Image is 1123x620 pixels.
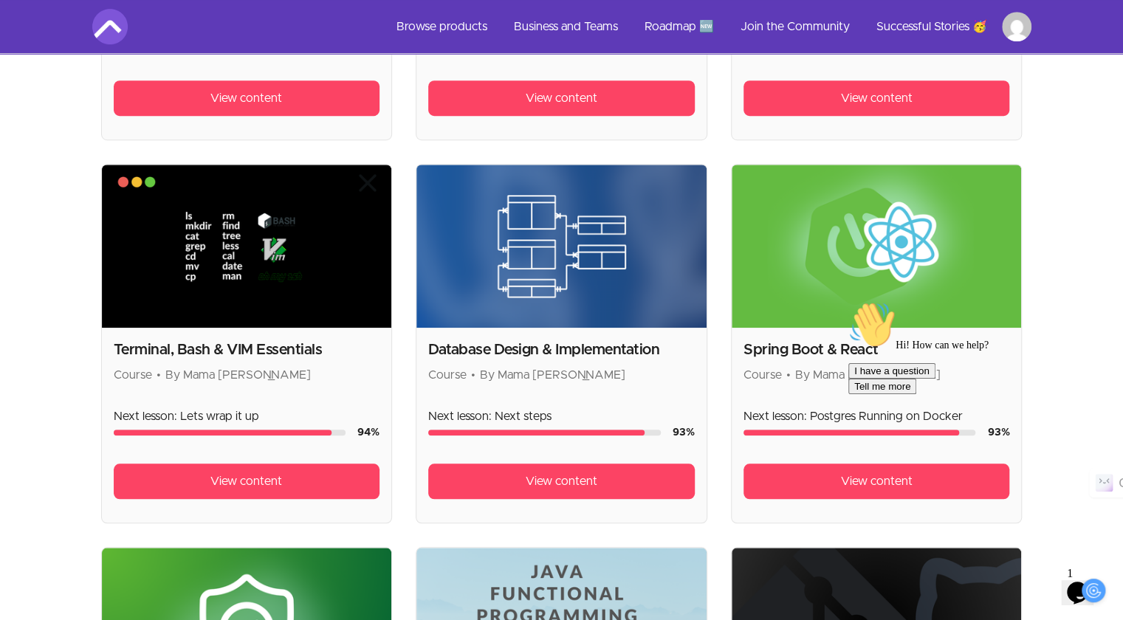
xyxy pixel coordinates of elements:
img: Amigoscode logo [92,9,128,44]
p: Next lesson: Postgres Running on Docker [743,407,1010,425]
a: Join the Community [729,9,862,44]
span: By Mama [PERSON_NAME] [480,369,625,381]
h2: Database Design & Implementation [428,340,695,360]
span: 93 % [673,427,695,438]
span: View content [210,472,282,490]
button: Tell me more [6,83,74,99]
span: Hi! How can we help? [6,44,146,55]
img: Product image for Terminal, Bash & VIM Essentials [102,165,392,328]
p: Next lesson: Lets wrap it up [114,407,380,425]
a: Successful Stories 🥳 [865,9,999,44]
img: Product image for Database Design & Implementation [416,165,707,328]
a: Roadmap 🆕 [633,9,726,44]
span: Course [743,369,782,381]
h2: Terminal, Bash & VIM Essentials [114,340,380,360]
span: View content [526,472,597,490]
span: By Mama [PERSON_NAME] [165,369,311,381]
a: View content [743,80,1010,116]
span: By Mama [PERSON_NAME] [795,369,941,381]
a: View content [743,464,1010,499]
span: 97 % [358,44,380,55]
h2: Spring Boot & React [743,340,1010,360]
img: Profile image for Dotun Ogundare [1002,12,1031,41]
span: View content [841,89,913,107]
img: :wave: [6,6,53,53]
button: I have a question [6,68,93,83]
a: Browse products [385,9,499,44]
span: • [471,369,475,381]
span: View content [526,89,597,107]
iframe: chat widget [1061,561,1108,605]
nav: Main [385,9,1031,44]
span: 94 % [357,427,380,438]
div: Course progress [114,430,346,435]
a: View content [428,80,695,116]
span: 96 % [987,44,1009,55]
span: View content [210,89,282,107]
span: • [786,369,791,381]
a: View content [114,464,380,499]
span: • [157,369,161,381]
span: View content [841,472,913,490]
div: Course progress [428,430,661,435]
iframe: chat widget [842,295,1108,554]
div: Course progress [743,430,976,435]
div: 👋Hi! How can we help?I have a questionTell me more [6,6,272,99]
img: Product image for Spring Boot & React [732,165,1022,328]
p: Next lesson: Next steps [428,407,695,425]
a: View content [114,80,380,116]
a: Business and Teams [502,9,630,44]
span: 97 % [673,44,695,55]
a: View content [428,464,695,499]
span: Course [428,369,467,381]
span: Course [114,369,152,381]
